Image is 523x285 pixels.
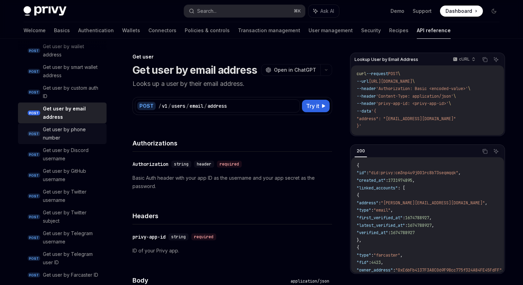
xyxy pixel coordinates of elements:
span: : [378,200,381,206]
span: Try it [306,102,319,110]
a: Wallets [122,22,140,39]
a: POSTGet user by wallet address [18,40,107,61]
a: POSTGet user by custom auth ID [18,82,107,103]
h4: Headers [132,211,332,221]
a: Policies & controls [185,22,230,39]
span: : [369,260,371,265]
a: Support [413,8,432,15]
span: : [393,267,395,273]
div: Authorization [132,161,168,168]
span: 'privy-app-id: <privy-app-id>' [376,101,449,106]
span: \ [468,86,470,91]
a: Basics [54,22,70,39]
span: "created_at" [357,178,386,183]
p: Basic Auth header with your app ID as the username and your app secret as the password. [132,174,332,190]
button: Try it [302,100,330,112]
button: cURL [449,54,478,65]
span: { [357,193,359,198]
a: Dashboard [440,6,483,17]
a: Demo [391,8,404,15]
span: "farcaster" [374,252,400,258]
p: cURL [459,56,470,62]
span: { [357,245,359,250]
div: Get user [132,53,332,60]
span: "verified_at" [357,230,388,235]
img: dark logo [24,6,66,16]
span: POST [28,173,40,178]
div: application/json [288,278,332,285]
span: --data [357,108,371,114]
div: required [191,233,216,240]
span: POST [28,273,40,278]
div: 200 [355,147,367,155]
span: , [432,223,434,228]
span: , [502,267,504,273]
span: }, [357,238,361,243]
div: email [190,103,203,109]
span: 'Authorization: Basic <encoded-value>' [376,86,468,91]
button: Ask AI [309,5,339,17]
span: "did:privy:cm3np4u9j001rc8b73seqmqqk" [369,170,458,176]
div: address [208,103,227,109]
span: "email" [374,207,391,213]
span: : [366,170,369,176]
span: 1674788927 [407,223,432,228]
span: POST [28,131,40,136]
span: Ask AI [320,8,334,15]
span: --header [357,93,376,99]
span: 1731974895 [388,178,412,183]
span: : [371,207,374,213]
span: POST [28,235,40,240]
span: "id" [357,170,366,176]
span: POST [28,48,40,53]
a: POSTGet user by GitHub username [18,165,107,186]
span: \ [412,79,415,84]
div: / [204,103,207,109]
button: Copy the contents from the code block [480,55,489,64]
span: "address": "[EMAIL_ADDRESS][DOMAIN_NAME]" [357,116,456,122]
a: POSTGet user by Twitter username [18,186,107,206]
button: Open in ChatGPT [261,64,320,76]
span: Lookup User by Email Address [355,57,418,62]
span: "first_verified_at" [357,215,403,221]
span: \ [453,93,456,99]
div: POST [137,102,156,110]
a: API reference [417,22,451,39]
span: --header [357,86,376,91]
div: privy-app-id [132,233,166,240]
span: "0xE6bFb4137F3A8C069F98cc775f324A84FE45FdFF" [395,267,502,273]
span: : [405,223,407,228]
a: Transaction management [238,22,300,39]
div: Get user by Twitter username [43,188,102,204]
div: Get user by phone number [43,125,102,142]
button: Search...⌘K [184,5,305,17]
button: Ask AI [492,147,501,156]
span: POST [388,71,398,77]
span: \ [449,101,451,106]
a: POSTGet user by phone number [18,123,107,144]
span: 4423 [371,260,381,265]
span: , [400,252,403,258]
span: , [412,178,415,183]
a: POSTGet user by Farcaster ID [18,269,107,281]
span: "latest_verified_at" [357,223,405,228]
a: POSTGet user by Discord username [18,144,107,165]
span: : [388,230,391,235]
span: { [357,163,359,168]
div: Get user by Farcaster ID [43,271,98,279]
div: Get user by email address [43,105,102,121]
a: Recipes [389,22,409,39]
span: ⌘ K [294,8,301,14]
div: / [158,103,161,109]
div: Get user by Twitter subject [43,208,102,225]
span: : [371,252,374,258]
a: Authentication [78,22,114,39]
span: 1674788927 [391,230,415,235]
div: Get user by custom auth ID [43,84,102,100]
p: ID of your Privy app. [132,247,332,255]
span: "linked_accounts" [357,185,398,191]
span: POST [28,214,40,220]
span: POST [28,69,40,74]
span: "owner_address" [357,267,393,273]
h1: Get user by email address [132,64,257,76]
